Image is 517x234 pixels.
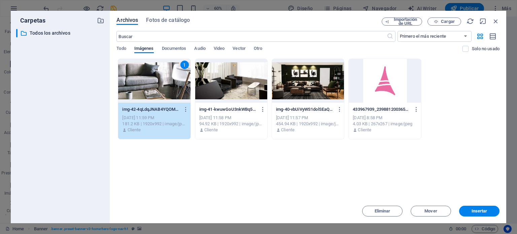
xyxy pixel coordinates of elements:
[199,106,257,112] p: img-41-kwuwGoU3nkWBq5aoFsWdQw.jpeg
[276,115,340,121] div: [DATE] 11:57 PM
[116,16,138,24] span: Archivos
[162,44,186,54] span: Documentos
[276,121,340,127] div: 454.94 KB | 1920x992 | image/jpeg
[362,206,403,216] button: Eliminar
[411,206,451,216] button: Mover
[128,127,141,133] p: Cliente
[276,106,334,112] p: img-40-vbUiVyWS1dolSEaQXjb7bg.jpeg
[479,18,487,25] i: Minimizar
[16,29,18,37] div: ​
[194,44,205,54] span: Audio
[254,44,262,54] span: Otro
[199,121,263,127] div: 94.92 KB | 1920x992 | image/jpeg
[97,17,104,24] i: Crear carpeta
[472,46,499,52] p: Solo muestra los archivos que no están usándose en el sitio web. Los archivos añadidos durante es...
[424,209,437,213] span: Mover
[492,18,499,25] i: Cerrar
[358,127,371,133] p: Cliente
[122,106,180,112] p: img-42-4qLdqJNAB4YQOMkCF5W46Q.jpeg
[122,121,186,127] div: 181.2 KB | 1920x992 | image/jpeg
[30,29,92,37] p: Todos los archivos
[281,127,295,133] p: Cliente
[16,16,45,25] p: Carpetas
[459,206,499,216] button: Insertar
[472,209,487,213] span: Insertar
[180,61,189,69] div: 1
[116,31,386,42] input: Buscar
[375,209,390,213] span: Eliminar
[441,20,455,24] span: Cargar
[427,18,461,26] button: Cargar
[353,106,411,112] p: 433967939_2398812003653016_4900651884331979480_n-nnbuGZbqw0RcAP7h9FIXuA.jpg
[146,16,190,24] span: Fotos de catálogo
[199,115,263,121] div: [DATE] 11:58 PM
[392,18,419,26] span: Importación de URL
[116,44,126,54] span: Todo
[353,115,417,121] div: [DATE] 8:58 PM
[382,18,422,26] button: Importación de URL
[233,44,246,54] span: Vector
[134,44,154,54] span: Imágenes
[467,18,474,25] i: Volver a cargar
[353,121,417,127] div: 4.03 KB | 267x267 | image/jpeg
[214,44,225,54] span: Video
[204,127,218,133] p: Cliente
[122,115,186,121] div: [DATE] 11:59 PM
